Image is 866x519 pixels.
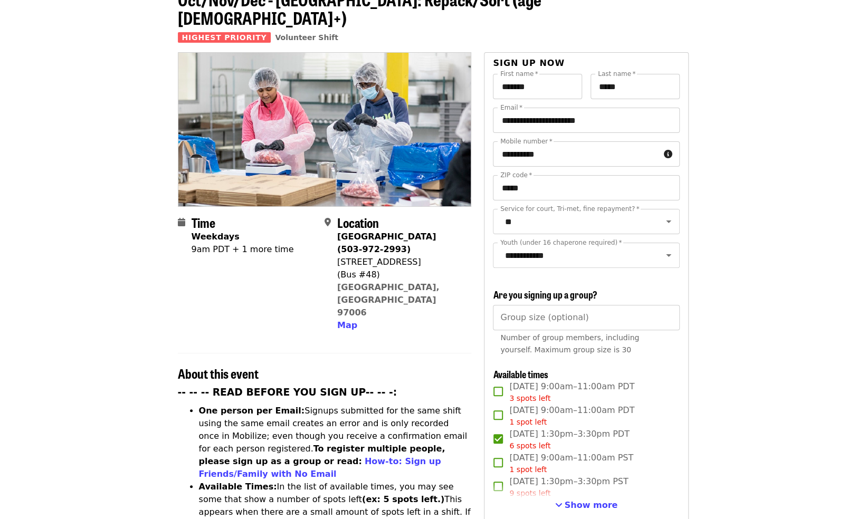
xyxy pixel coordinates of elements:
span: Time [192,213,215,232]
span: Number of group members, including yourself. Maximum group size is 30 [500,333,639,354]
input: First name [493,74,582,99]
strong: Available Times: [199,482,277,492]
span: [DATE] 9:00am–11:00am PST [509,451,633,475]
strong: Weekdays [192,232,240,242]
input: Email [493,108,679,133]
label: Service for court, Tri-met, fine repayment? [500,206,640,212]
span: 1 spot left [509,418,547,426]
strong: [GEOGRAPHIC_DATA] (503-972-2993) [337,232,436,254]
strong: -- -- -- READ BEFORE YOU SIGN UP-- -- -: [178,387,397,398]
span: [DATE] 9:00am–11:00am PDT [509,380,634,404]
div: (Bus #48) [337,268,463,281]
span: Map [337,320,357,330]
img: Oct/Nov/Dec - Beaverton: Repack/Sort (age 10+) organized by Oregon Food Bank [178,53,471,206]
button: See more timeslots [555,499,618,512]
span: About this event [178,364,259,382]
span: Sign up now [493,58,565,68]
a: How-to: Sign up Friends/Family with No Email [199,456,441,479]
strong: To register multiple people, please sign up as a group or read: [199,444,445,466]
input: Mobile number [493,141,659,167]
span: [DATE] 9:00am–11:00am PDT [509,404,634,428]
span: 3 spots left [509,394,550,402]
label: Youth (under 16 chaperone required) [500,239,622,246]
i: map-marker-alt icon [325,217,331,227]
span: [DATE] 1:30pm–3:30pm PST [509,475,628,499]
span: 6 spots left [509,441,550,450]
span: Location [337,213,379,232]
span: 1 spot left [509,465,547,474]
label: First name [500,71,538,77]
div: 9am PDT + 1 more time [192,243,294,256]
span: [DATE] 1:30pm–3:30pm PDT [509,428,629,451]
i: circle-info icon [664,149,672,159]
button: Map [337,319,357,332]
div: [STREET_ADDRESS] [337,256,463,268]
button: Open [661,214,676,229]
span: 9 spots left [509,489,550,497]
span: Highest Priority [178,32,271,43]
input: Last name [591,74,680,99]
label: Last name [598,71,635,77]
strong: (ex: 5 spots left.) [362,494,444,504]
input: [object Object] [493,305,679,330]
span: Are you signing up a group? [493,287,597,301]
span: Available times [493,367,548,381]
li: Signups submitted for the same shift using the same email creates an error and is only recorded o... [199,405,472,480]
label: ZIP code [500,172,532,178]
label: Mobile number [500,138,552,145]
label: Email [500,104,522,111]
input: ZIP code [493,175,679,200]
button: Open [661,248,676,263]
i: calendar icon [178,217,185,227]
span: Show more [565,500,618,510]
a: [GEOGRAPHIC_DATA], [GEOGRAPHIC_DATA] 97006 [337,282,440,318]
a: Volunteer Shift [275,33,338,42]
strong: One person per Email: [199,406,305,416]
